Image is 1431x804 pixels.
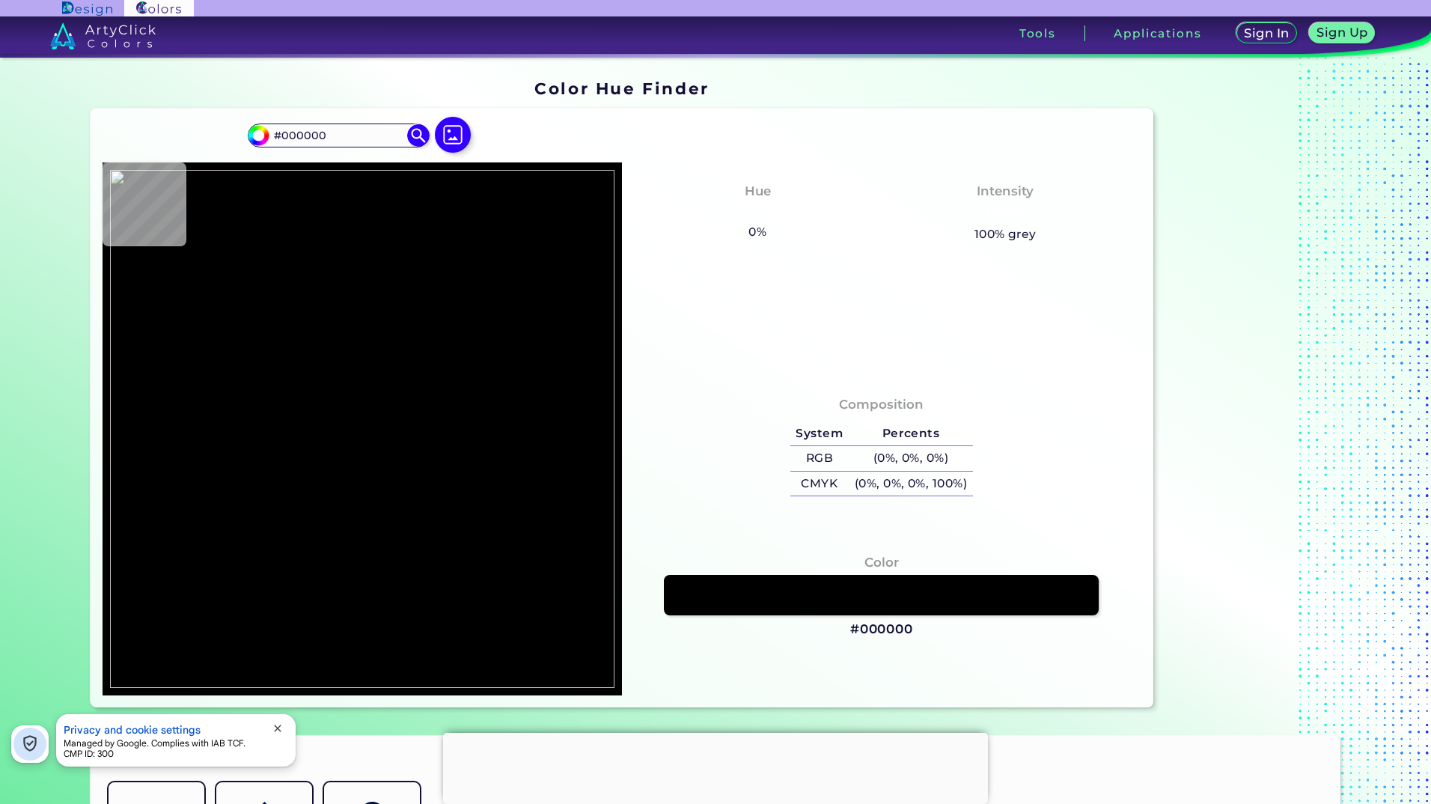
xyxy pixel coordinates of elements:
[443,733,988,800] iframe: Advertisement
[1114,28,1201,39] h3: Applications
[269,125,408,145] input: type color..
[977,180,1034,202] h4: Intensity
[1245,27,1290,39] h5: Sign In
[62,1,112,16] img: ArtyClick Design logo
[974,225,1037,244] h5: 100% grey
[849,446,973,471] h5: (0%, 0%, 0%)
[864,552,899,573] h4: Color
[745,180,771,202] h4: Hue
[980,204,1031,222] h3: None
[1159,73,1346,713] iframe: Advertisement
[407,124,430,147] img: icon search
[1236,22,1297,43] a: Sign In
[790,421,849,445] h5: System
[790,446,849,471] h5: RGB
[733,204,783,222] h3: None
[849,472,973,496] h5: (0%, 0%, 0%, 100%)
[1310,22,1375,43] a: Sign Up
[110,170,614,688] img: c887eac2-7b1b-4ec6-8b0f-f65a9549b958
[839,394,924,415] h4: Composition
[850,621,913,639] h3: #000000
[1316,26,1367,38] h5: Sign Up
[435,117,471,153] img: icon picture
[790,472,849,496] h5: CMYK
[849,421,973,445] h5: Percents
[1019,28,1056,39] h3: Tools
[743,222,772,242] h5: 0%
[50,22,156,49] img: logo_artyclick_colors_white.svg
[534,77,709,100] h1: Color Hue Finder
